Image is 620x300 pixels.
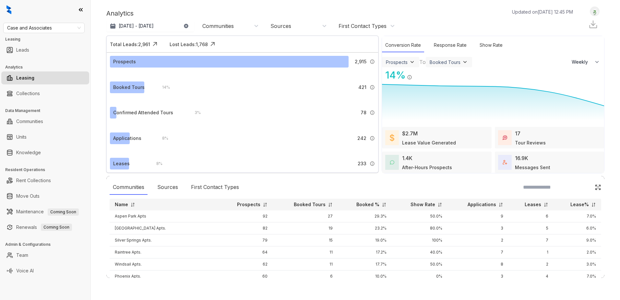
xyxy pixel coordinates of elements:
[503,160,507,165] img: TotalFum
[16,87,40,100] a: Collections
[412,69,422,79] img: Click Icon
[16,190,40,203] a: Move Outs
[110,41,150,48] div: Total Leads: 2,961
[370,136,375,141] img: Info
[447,258,508,270] td: 8
[411,201,435,208] p: Show Rate
[273,258,338,270] td: 11
[273,222,338,234] td: 19
[361,109,366,116] span: 78
[543,202,548,207] img: sorting
[6,5,11,14] img: logo
[386,59,408,65] div: Prospects
[1,44,89,56] li: Leads
[41,224,72,231] span: Coming Soon
[462,59,468,65] img: ViewFilterArrow
[572,59,591,65] span: Weekly
[338,258,392,270] td: 17.7%
[382,68,406,82] div: 14 %
[515,164,550,171] div: Messages Sent
[1,115,89,128] li: Communities
[382,38,424,52] div: Conversion Rate
[219,258,273,270] td: 62
[150,39,160,49] img: Click Icon
[273,210,338,222] td: 27
[156,84,170,91] div: 14 %
[447,246,508,258] td: 7
[512,8,573,15] p: Updated on [DATE] 12:45 PM
[595,184,601,191] img: Click Icon
[5,64,90,70] h3: Analytics
[508,222,554,234] td: 5
[554,210,601,222] td: 7.0%
[154,180,181,195] div: Sources
[16,131,27,144] a: Units
[447,234,508,246] td: 2
[1,190,89,203] li: Move Outs
[382,202,387,207] img: sorting
[119,23,154,29] p: [DATE] - [DATE]
[554,270,601,282] td: 7.0%
[338,270,392,282] td: 10.0%
[402,130,418,137] div: $2.7M
[113,160,130,167] div: Leases
[437,202,442,207] img: sorting
[1,71,89,84] li: Leasing
[16,174,51,187] a: Rent Collections
[16,249,28,262] a: Team
[237,201,260,208] p: Prospects
[590,8,599,15] img: UserAvatar
[358,160,366,167] span: 233
[5,167,90,173] h3: Resident Operations
[110,210,219,222] td: Aspen Park Apts
[356,201,379,208] p: Booked %
[515,139,546,146] div: Tour Reviews
[5,108,90,114] h3: Data Management
[588,19,598,29] img: Download
[447,222,508,234] td: 3
[1,264,89,277] li: Voice AI
[219,246,273,258] td: 64
[370,161,375,166] img: Info
[115,201,128,208] p: Name
[113,84,145,91] div: Booked Tours
[106,20,194,32] button: [DATE] - [DATE]
[273,246,338,258] td: 11
[1,146,89,159] li: Knowledge
[16,115,43,128] a: Communities
[554,222,601,234] td: 6.0%
[430,59,460,65] div: Booked Tours
[110,258,219,270] td: Windsail Apts.
[156,135,168,142] div: 8 %
[219,222,273,234] td: 82
[515,130,520,137] div: 17
[407,75,412,80] img: Info
[390,134,394,142] img: LeaseValue
[431,38,470,52] div: Response Rate
[1,221,89,234] li: Renewals
[468,201,496,208] p: Applications
[508,270,554,282] td: 4
[402,139,456,146] div: Lease Value Generated
[392,210,447,222] td: 50.0%
[150,160,162,167] div: 8 %
[170,41,208,48] div: Lost Leads: 1,768
[1,174,89,187] li: Rent Collections
[5,36,90,42] h3: Leasing
[7,23,81,33] span: Case and Associates
[1,131,89,144] li: Units
[339,22,387,30] div: First Contact Types
[402,164,452,171] div: After-Hours Prospects
[370,85,375,90] img: Info
[188,180,242,195] div: First Contact Types
[110,180,148,195] div: Communities
[328,202,333,207] img: sorting
[508,258,554,270] td: 2
[357,135,366,142] span: 242
[273,270,338,282] td: 6
[591,202,596,207] img: sorting
[554,258,601,270] td: 3.0%
[16,44,29,56] a: Leads
[5,242,90,247] h3: Admin & Configurations
[390,160,394,165] img: AfterHoursConversations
